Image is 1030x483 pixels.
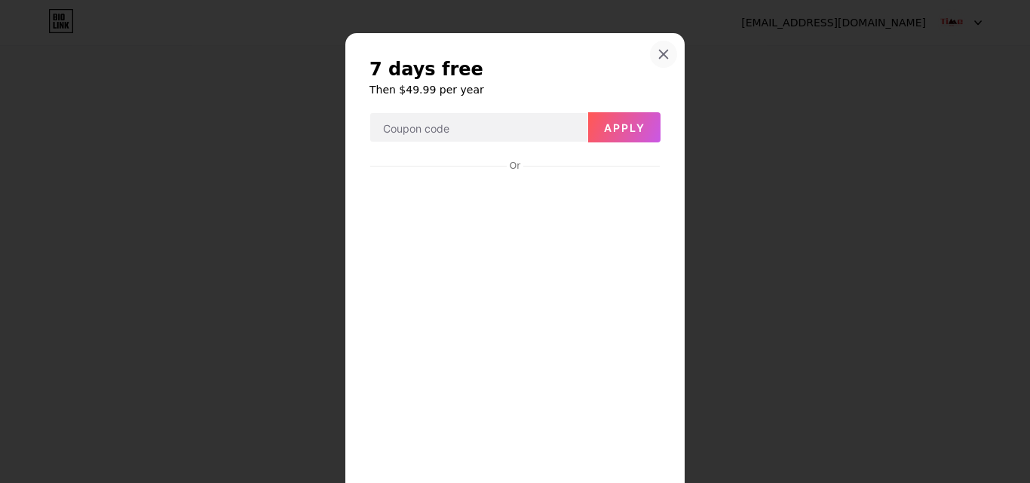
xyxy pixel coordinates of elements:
[507,160,523,172] div: Or
[588,112,661,142] button: Apply
[369,82,661,97] h6: Then $49.99 per year
[604,121,645,134] span: Apply
[370,113,587,143] input: Coupon code
[369,57,483,81] span: 7 days free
